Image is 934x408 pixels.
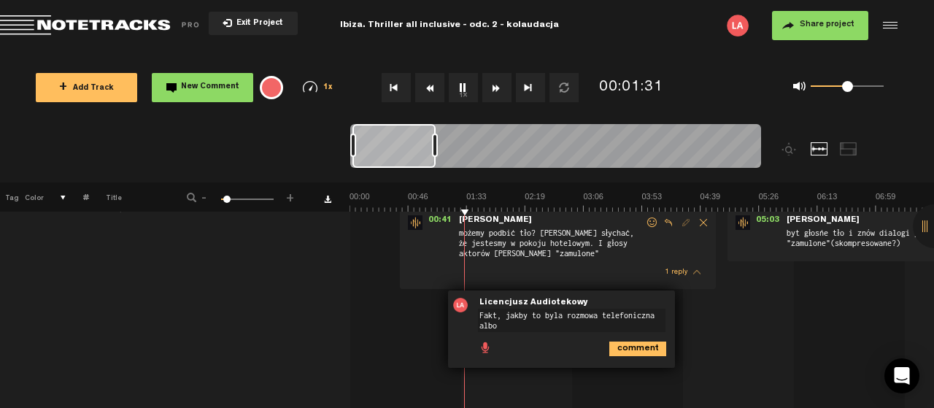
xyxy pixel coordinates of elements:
[382,73,411,102] button: Go to beginning
[36,73,137,102] button: +Add Track
[884,358,919,393] div: Open Intercom Messenger
[478,298,590,308] span: Licencjusz Audiotekowy
[324,196,331,203] a: Download comments
[89,182,167,212] th: Title
[209,12,298,35] button: Exit Project
[458,215,533,226] span: [PERSON_NAME]
[449,73,478,102] button: 1x
[59,82,67,93] span: +
[285,191,296,200] span: +
[482,73,512,102] button: Fast Forward
[303,81,317,93] img: speedometer.svg
[408,215,422,230] img: star-track.png
[695,218,712,228] span: Delete comment
[232,20,283,28] span: Exit Project
[750,215,785,230] span: 05:03
[660,218,677,228] span: Reply to comment
[340,7,559,44] div: Ibiza. Thriller all inclusive - odc. 2 - kolaudacja
[736,215,750,230] img: star-track.png
[181,83,239,91] span: New Comment
[549,73,579,102] button: Loop
[422,215,458,230] span: 00:41
[66,182,89,212] th: #
[22,182,44,212] th: Color
[609,342,666,356] i: comment
[516,73,545,102] button: Go to end
[599,77,663,99] div: 00:01:31
[300,7,600,44] div: Ibiza. Thriller all inclusive - odc. 2 - kolaudacja
[458,227,645,262] span: możemy podbić tło? [PERSON_NAME] słychać, że jestesmy w pokoju hotelowym. I głosy aktorów [PERSON...
[609,342,621,353] span: comment
[677,218,695,228] span: Edit comment
[59,85,114,93] span: Add Track
[323,84,333,92] span: 1x
[415,73,444,102] button: Rewind
[772,11,868,40] button: Share project
[693,267,700,277] span: thread
[727,15,749,36] img: letters
[152,73,253,102] button: New Comment
[665,269,687,276] span: 1 reply
[453,298,468,312] img: letters
[198,191,210,200] span: -
[800,20,854,29] span: Share project
[260,76,283,99] div: {{ tooltip_message }}
[785,215,861,226] span: [PERSON_NAME]
[289,81,347,93] div: 1x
